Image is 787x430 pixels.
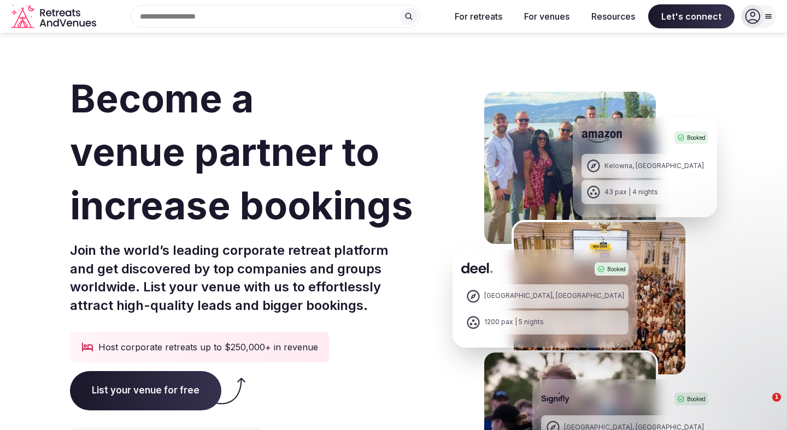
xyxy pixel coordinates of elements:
span: 1 [772,393,781,402]
div: 43 pax | 4 nights [604,188,658,197]
img: Amazon Kelowna Retreat [482,89,659,246]
button: For retreats [446,4,511,28]
p: Join the world’s leading corporate retreat platform and get discovered by top companies and group... [70,241,444,314]
div: Booked [674,131,708,144]
span: Let's connect [648,4,735,28]
div: [GEOGRAPHIC_DATA], [GEOGRAPHIC_DATA] [484,291,624,301]
div: 1200 pax | 5 nights [484,318,544,327]
svg: Retreats and Venues company logo [11,4,98,29]
iframe: Intercom live chat [750,393,776,419]
a: Visit the homepage [11,4,98,29]
a: List your venue for free [70,385,221,396]
button: For venues [515,4,578,28]
div: Host corporate retreats up to $250,000+ in revenue [70,332,329,362]
h1: Become a venue partner to increase bookings [70,72,444,232]
div: Kelowna, [GEOGRAPHIC_DATA] [604,162,704,171]
span: List your venue for free [70,371,221,410]
button: Resources [583,4,644,28]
